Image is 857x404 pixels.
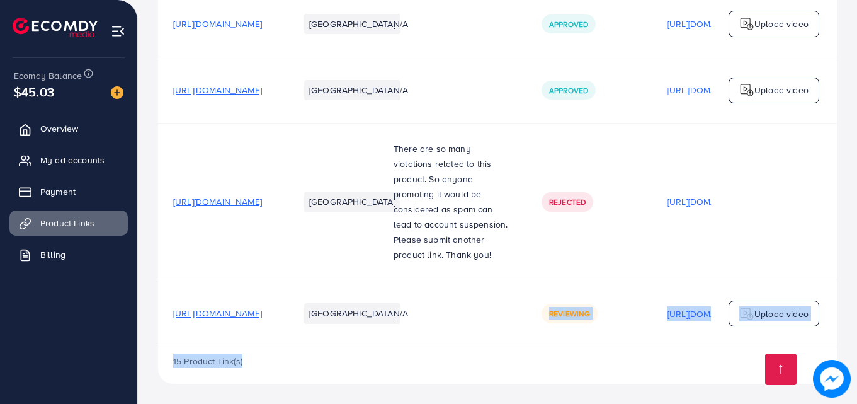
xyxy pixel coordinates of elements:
[549,19,588,30] span: Approved
[394,84,408,96] span: N/A
[304,192,400,212] li: [GEOGRAPHIC_DATA]
[739,16,754,32] img: logo
[667,306,756,321] p: [URL][DOMAIN_NAME]
[754,16,809,32] p: Upload video
[9,211,128,236] a: Product Links
[667,194,756,209] p: [URL][DOMAIN_NAME]
[173,84,262,96] span: [URL][DOMAIN_NAME]
[754,83,809,98] p: Upload video
[40,248,65,261] span: Billing
[394,307,408,320] span: N/A
[9,179,128,204] a: Payment
[304,80,400,100] li: [GEOGRAPHIC_DATA]
[14,83,54,101] span: $45.03
[667,83,756,98] p: [URL][DOMAIN_NAME]
[549,197,586,207] span: Rejected
[9,147,128,173] a: My ad accounts
[111,24,125,38] img: menu
[304,14,400,34] li: [GEOGRAPHIC_DATA]
[14,69,82,82] span: Ecomdy Balance
[394,141,511,262] p: There are so many violations related to this product. So anyone promoting it would be considered ...
[816,363,848,395] img: image
[9,242,128,267] a: Billing
[40,122,78,135] span: Overview
[13,18,98,37] img: logo
[40,154,105,166] span: My ad accounts
[9,116,128,141] a: Overview
[173,307,262,320] span: [URL][DOMAIN_NAME]
[173,355,242,367] span: 15 Product Link(s)
[304,303,400,323] li: [GEOGRAPHIC_DATA]
[173,195,262,208] span: [URL][DOMAIN_NAME]
[394,18,408,30] span: N/A
[549,308,590,319] span: Reviewing
[111,86,123,99] img: image
[739,306,754,321] img: logo
[754,306,809,321] p: Upload video
[40,185,76,198] span: Payment
[173,18,262,30] span: [URL][DOMAIN_NAME]
[40,217,94,229] span: Product Links
[549,85,588,96] span: Approved
[739,83,754,98] img: logo
[667,16,756,32] p: [URL][DOMAIN_NAME]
